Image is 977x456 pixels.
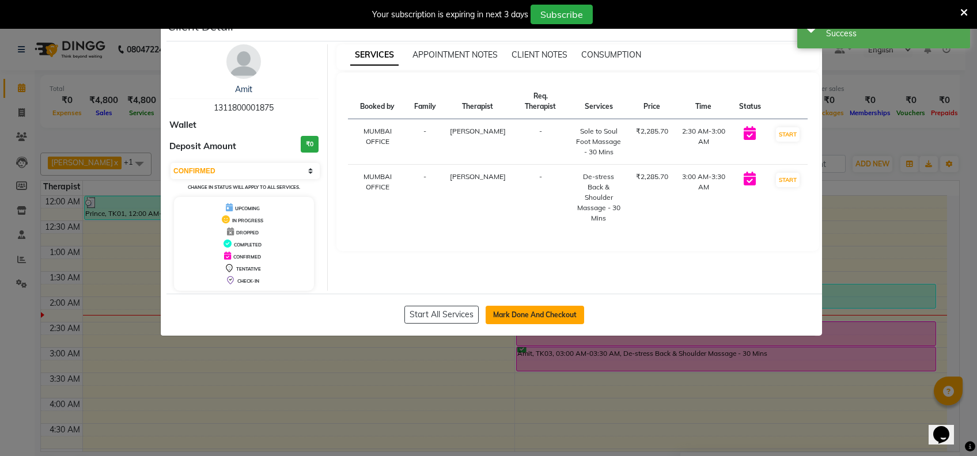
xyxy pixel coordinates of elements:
[513,119,569,165] td: -
[407,84,443,119] th: Family
[237,278,259,284] span: CHECK-IN
[513,165,569,231] td: -
[575,172,622,223] div: De-stress Back & Shoulder Massage - 30 Mins
[233,254,261,260] span: CONFIRMED
[404,306,479,324] button: Start All Services
[235,84,252,94] a: Amit
[226,44,261,79] img: avatar
[450,127,506,135] span: [PERSON_NAME]
[232,218,263,223] span: IN PROGRESS
[581,50,641,60] span: CONSUMPTION
[513,84,569,119] th: Req. Therapist
[776,127,800,142] button: START
[350,45,399,66] span: SERVICES
[188,184,300,190] small: Change in status will apply to all services.
[512,50,567,60] span: CLIENT NOTES
[636,172,668,182] div: ₹2,285.70
[301,136,319,153] h3: ₹0
[236,230,259,235] span: DROPPED
[169,140,236,153] span: Deposit Amount
[407,165,443,231] td: -
[776,173,800,187] button: START
[214,102,274,113] span: 1311800001875
[348,84,407,119] th: Booked by
[675,165,732,231] td: 3:00 AM-3:30 AM
[235,206,260,211] span: UPCOMING
[569,84,629,119] th: Services
[675,84,732,119] th: Time
[575,126,622,157] div: Sole to Soul Foot Massage - 30 Mins
[372,9,528,21] div: Your subscription is expiring in next 3 days
[826,28,961,40] div: Success
[486,306,584,324] button: Mark Done And Checkout
[675,119,732,165] td: 2:30 AM-3:00 AM
[348,165,407,231] td: MUMBAI OFFICE
[636,126,668,136] div: ₹2,285.70
[531,5,593,24] button: Subscribe
[412,50,498,60] span: APPOINTMENT NOTES
[629,84,675,119] th: Price
[732,84,768,119] th: Status
[443,84,513,119] th: Therapist
[236,266,261,272] span: TENTATIVE
[929,410,965,444] iframe: chat widget
[450,172,506,181] span: [PERSON_NAME]
[407,119,443,165] td: -
[234,242,262,248] span: COMPLETED
[169,119,196,132] span: Wallet
[348,119,407,165] td: MUMBAI OFFICE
